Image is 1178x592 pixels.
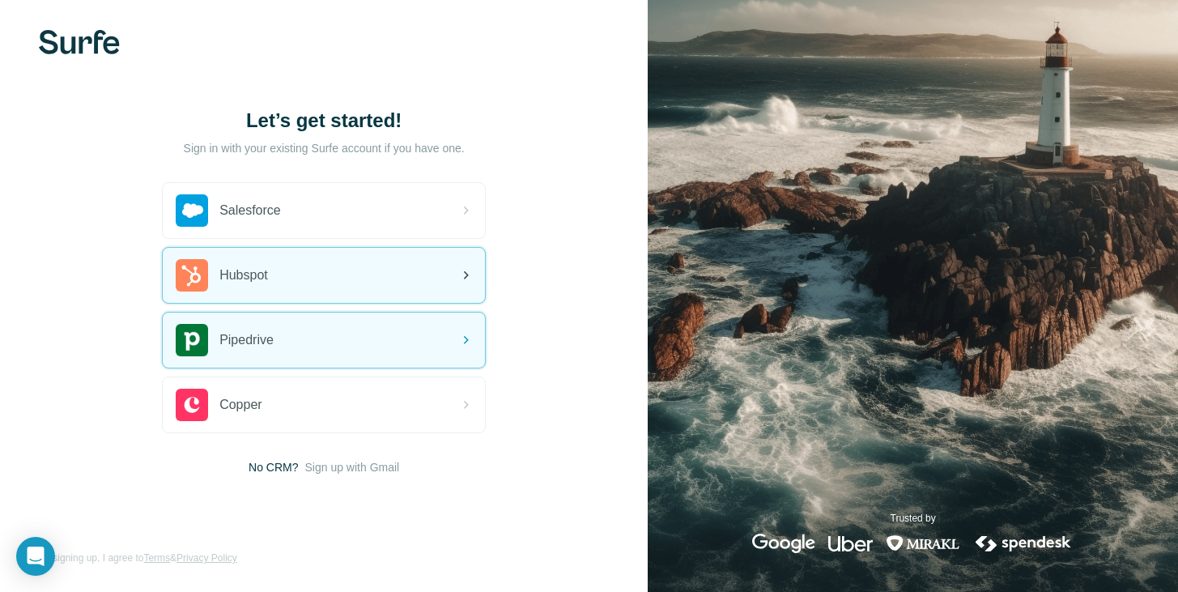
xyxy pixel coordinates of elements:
p: Trusted by [891,511,936,526]
span: By signing up, I agree to & [39,551,237,565]
h1: Let’s get started! [162,108,486,134]
img: salesforce's logo [176,194,208,227]
img: uber's logo [828,534,873,553]
img: hubspot's logo [176,259,208,292]
p: Sign in with your existing Surfe account if you have one. [184,140,465,156]
img: pipedrive's logo [176,324,208,356]
div: Open Intercom Messenger [16,537,55,576]
span: Pipedrive [219,330,274,350]
span: Copper [219,395,262,415]
a: Privacy Policy [176,552,237,564]
span: Hubspot [219,266,268,285]
img: mirakl's logo [886,534,960,553]
img: spendesk's logo [973,534,1074,553]
img: copper's logo [176,389,208,421]
img: google's logo [752,534,815,553]
img: Surfe's logo [39,30,120,54]
a: Terms [143,552,170,564]
span: No CRM? [249,459,298,475]
button: Sign up with Gmail [305,459,400,475]
span: Salesforce [219,201,281,220]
